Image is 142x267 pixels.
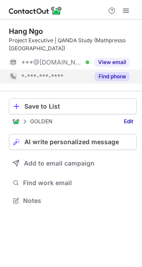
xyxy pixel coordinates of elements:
span: ***@[DOMAIN_NAME] [21,58,83,66]
button: Notes [9,194,137,207]
img: ContactOut [12,118,20,125]
button: Reveal Button [95,58,130,67]
span: Find work email [23,179,133,187]
a: Edit [120,117,137,126]
span: Notes [23,197,133,205]
img: ContactOut v5.3.10 [9,5,62,16]
div: Save to List [24,103,133,110]
button: Reveal Button [95,72,130,81]
button: Add to email campaign [9,155,137,171]
div: Project Executive | QANDA Study (Mathpresso [GEOGRAPHIC_DATA]) [9,36,137,53]
button: Find work email [9,177,137,189]
p: GOLDEN [30,118,52,125]
span: Add to email campaign [24,160,95,167]
button: Save to List [9,98,137,114]
button: AI write personalized message [9,134,137,150]
span: AI write personalized message [24,138,119,146]
div: Hang Ngo [9,27,43,36]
